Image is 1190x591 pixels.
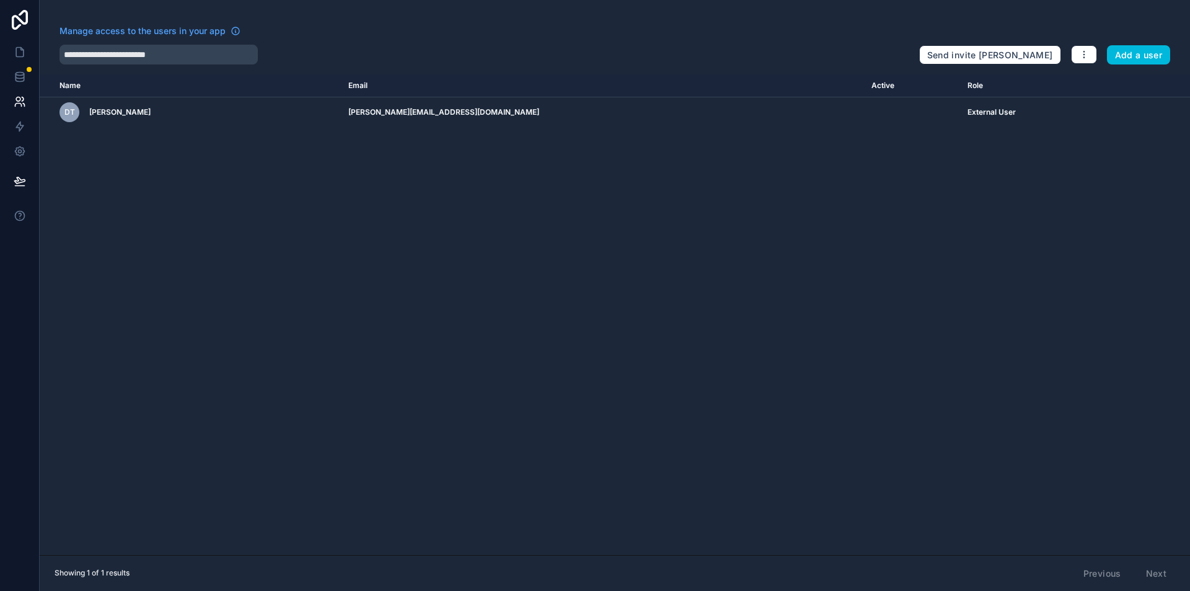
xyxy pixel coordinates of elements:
a: Manage access to the users in your app [59,25,240,37]
button: Add a user [1107,45,1171,65]
span: Showing 1 of 1 results [55,568,130,578]
th: Email [341,74,864,97]
td: [PERSON_NAME][EMAIL_ADDRESS][DOMAIN_NAME] [341,97,864,128]
th: Active [864,74,960,97]
span: [PERSON_NAME] [89,107,151,117]
th: Name [40,74,341,97]
div: scrollable content [40,74,1190,555]
span: External User [967,107,1016,117]
span: Manage access to the users in your app [59,25,226,37]
span: DT [64,107,75,117]
th: Role [960,74,1121,97]
button: Send invite [PERSON_NAME] [919,45,1061,65]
